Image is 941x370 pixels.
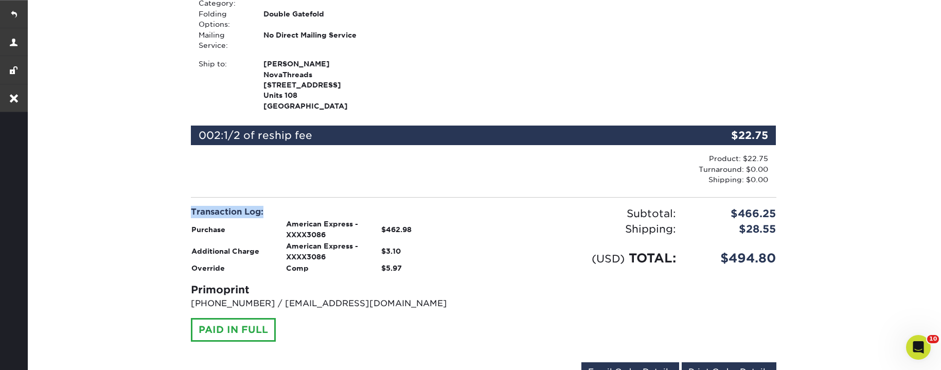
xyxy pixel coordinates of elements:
div: Product: $22.75 Turnaround: $0.00 Shipping: $0.00 [581,153,768,185]
div: PAID IN FULL [191,318,276,342]
span: TOTAL: [629,251,676,266]
div: Double Gatefold [256,9,386,30]
div: $494.80 [684,249,784,268]
div: Mailing Service: [191,30,256,51]
span: [PERSON_NAME] [263,59,378,69]
strong: American Express - XXXX3086 [286,220,358,238]
small: (USD) [592,252,625,265]
div: Folding Options: [191,9,256,30]
strong: [GEOGRAPHIC_DATA] [263,59,378,110]
strong: $3.10 [381,247,401,255]
strong: Purchase [191,225,225,234]
div: No Direct Mailing Service [256,30,386,51]
strong: Override [191,264,225,272]
div: Ship to: [191,59,256,111]
strong: Comp [286,264,309,272]
span: NovaThreads [263,69,378,80]
div: Shipping: [484,221,684,237]
div: $22.75 [679,126,776,145]
strong: Additional Charge [191,247,259,255]
div: Primoprint [191,282,476,297]
strong: $462.98 [381,225,412,234]
div: $466.25 [684,206,784,221]
span: [STREET_ADDRESS] [263,80,378,90]
div: $28.55 [684,221,784,237]
strong: American Express - XXXX3086 [286,242,358,260]
div: Subtotal: [484,206,684,221]
div: Transaction Log: [191,206,476,218]
strong: $5.97 [381,264,402,272]
div: 002: [191,126,679,145]
span: 10 [927,335,939,343]
span: Units 108 [263,90,378,100]
p: [PHONE_NUMBER] / [EMAIL_ADDRESS][DOMAIN_NAME] [191,297,476,310]
span: 1/2 of reship fee [224,129,312,142]
iframe: Intercom live chat [906,335,931,360]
